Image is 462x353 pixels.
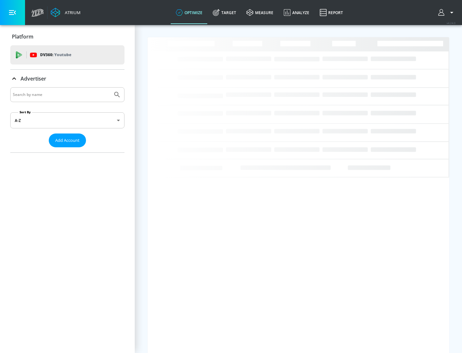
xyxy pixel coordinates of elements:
p: Platform [12,33,33,40]
span: Add Account [55,137,80,144]
input: Search by name [13,90,110,99]
p: Advertiser [21,75,46,82]
div: DV360: Youtube [10,45,124,65]
a: optimize [171,1,208,24]
a: Atrium [51,8,81,17]
a: Analyze [278,1,314,24]
div: Platform [10,28,124,46]
label: Sort By [18,110,32,114]
nav: list of Advertiser [10,147,124,152]
div: Advertiser [10,70,124,88]
a: measure [241,1,278,24]
span: v 4.24.0 [447,21,456,25]
button: Add Account [49,133,86,147]
div: Atrium [62,10,81,15]
div: A-Z [10,112,124,128]
a: Report [314,1,348,24]
p: Youtube [54,51,71,58]
a: Target [208,1,241,24]
p: DV360: [40,51,71,58]
div: Advertiser [10,87,124,152]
